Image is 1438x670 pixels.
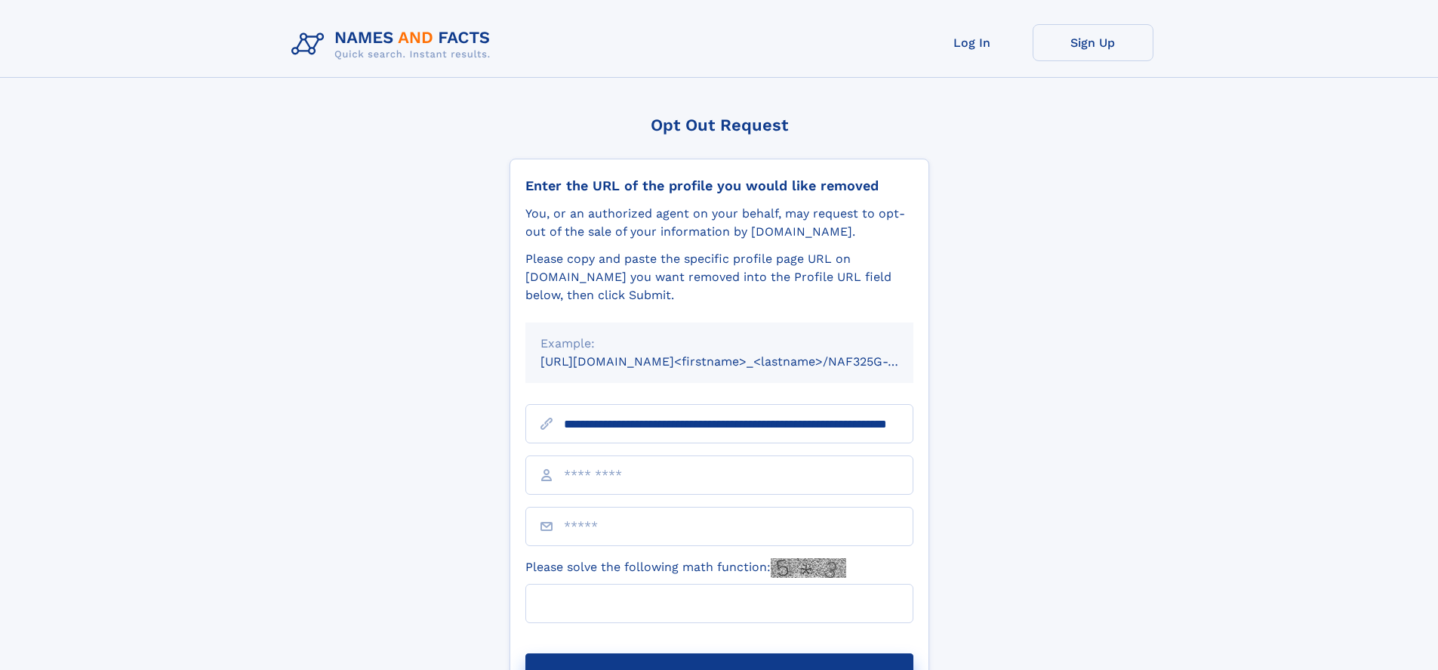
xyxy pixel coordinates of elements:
label: Please solve the following math function: [525,558,846,578]
div: You, or an authorized agent on your behalf, may request to opt-out of the sale of your informatio... [525,205,913,241]
a: Sign Up [1033,24,1153,61]
div: Please copy and paste the specific profile page URL on [DOMAIN_NAME] you want removed into the Pr... [525,250,913,304]
div: Enter the URL of the profile you would like removed [525,178,913,194]
div: Opt Out Request [510,116,929,134]
a: Log In [912,24,1033,61]
small: [URL][DOMAIN_NAME]<firstname>_<lastname>/NAF325G-xxxxxxxx [540,354,942,369]
div: Example: [540,335,898,353]
img: Logo Names and Facts [285,24,503,65]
